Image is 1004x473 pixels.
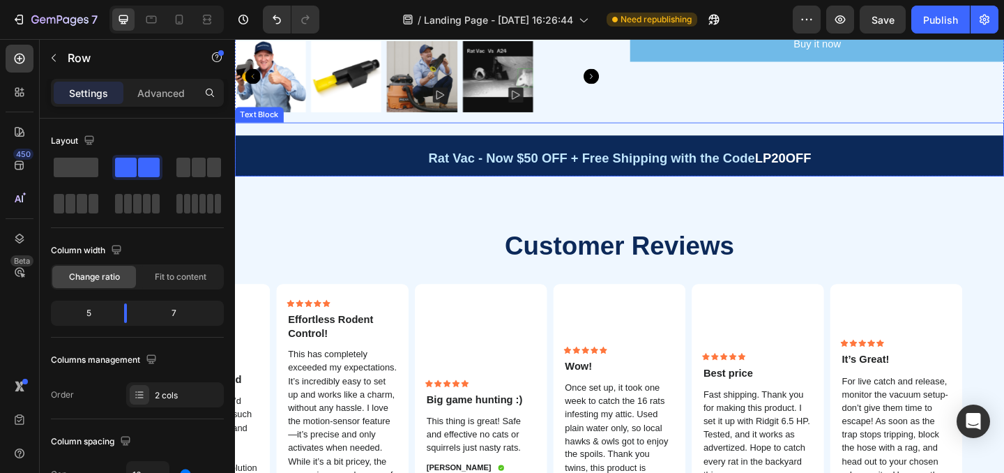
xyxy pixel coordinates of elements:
[51,433,134,451] div: Column spacing
[137,86,185,100] p: Advanced
[418,13,421,27] span: /
[51,389,74,401] div: Order
[69,271,120,283] span: Change ratio
[6,6,104,33] button: 7
[91,11,98,28] p: 7
[359,350,388,362] strong: Wow!
[69,86,108,100] p: Settings
[10,255,33,266] div: Beta
[510,357,563,369] strong: Best price
[208,410,311,450] span: This thing is great! Safe and effective no cats or squirrels just nasty rats.
[155,389,220,402] div: 2 cols
[872,14,895,26] span: Save
[138,303,221,323] div: 7
[155,271,206,283] span: Fit to content
[13,149,33,160] div: 450
[860,6,906,33] button: Save
[210,121,565,137] span: Rat Vac - Now $50 OFF + Free Shipping with the Code
[957,405,990,438] div: Open Intercom Messenger
[3,76,50,89] div: Text Block
[424,13,573,27] span: Landing Page - [DATE] 16:26:44
[565,121,627,137] span: LP20OFF
[51,241,125,260] div: Column width
[621,13,692,26] span: Need republishing
[911,6,970,33] button: Publish
[235,39,1004,473] iframe: Design area
[58,299,151,326] strong: Effortless Rodent Control!
[51,132,98,151] div: Layout
[14,205,823,244] h2: Customer Reviews
[263,6,319,33] div: Undo/Redo
[660,343,712,354] strong: It’s Great!
[208,386,313,398] strong: Big game hunting :)
[923,13,958,27] div: Publish
[208,461,279,471] span: [PERSON_NAME]
[54,303,113,323] div: 5
[68,50,186,66] p: Row
[51,351,160,370] div: Columns management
